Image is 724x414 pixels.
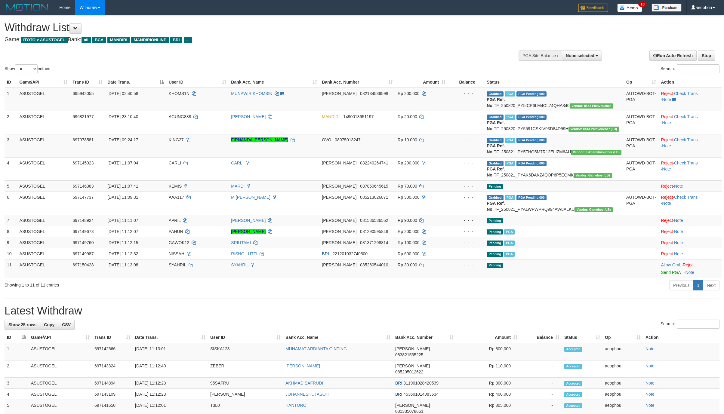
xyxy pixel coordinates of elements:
th: Status: activate to sort column ascending [562,332,602,343]
a: Note [645,346,655,351]
a: Reject [661,184,673,189]
td: ASUSTOGEL [17,134,70,157]
div: - - - [450,194,482,200]
span: Pending [487,252,503,257]
span: [PERSON_NAME] [322,218,356,223]
td: TF_250820_PY5ICP6LM4OL74QHA840 [484,88,624,111]
span: NISSAH [169,251,184,256]
td: aeophou [602,378,643,389]
th: Bank Acc. Number: activate to sort column ascending [393,332,456,343]
th: Amount: activate to sort column ascending [456,332,520,343]
td: Rp 300,000 [456,378,520,389]
span: KHOMS1N [169,91,189,96]
div: - - - [450,183,482,189]
span: MANDIRIONLINE [131,37,169,43]
a: SYAHRIL [231,262,248,267]
td: 8 [5,226,17,237]
span: KING27 [169,137,184,142]
a: Stop [698,51,715,61]
th: Amount: activate to sort column ascending [395,77,448,88]
td: 4 [5,157,17,180]
a: Reject [661,137,673,142]
td: 697142666 [92,343,133,360]
td: 1 [5,343,29,360]
td: 11 [5,259,17,278]
td: TF_250820_PY5591CSKIV93D84D59H [484,111,624,134]
td: SISKA123 [208,343,283,360]
td: · · [658,134,722,157]
td: TF_250821_PYAK6DAKZ4QOP6P5EQMK [484,157,624,180]
td: · [658,226,722,237]
td: · [658,180,722,192]
a: Note [662,143,671,148]
span: Copy 081586536552 to clipboard [360,218,388,223]
span: Marked by aeophou [504,241,515,246]
a: Note [662,97,671,102]
td: ASUSTOGEL [29,343,92,360]
span: PAHUN [169,229,183,234]
span: [PERSON_NAME] [395,363,430,368]
td: - [520,343,562,360]
span: Grabbed [487,161,504,166]
a: Previous [669,280,693,290]
td: · · [658,192,722,215]
td: ASUSTOGEL [29,360,92,378]
span: Accepted [564,364,582,369]
span: Copy 082134539598 to clipboard [360,91,388,96]
input: Search: [677,64,719,73]
td: ASUSTOGEL [17,88,70,111]
span: Marked by aeophou [505,138,515,143]
th: ID: activate to sort column descending [5,332,29,343]
span: Marked by aeophou [505,161,515,166]
a: Note [662,167,671,171]
span: Vendor URL: https://dashboard.q2checkout.com/secure [574,173,612,178]
a: Note [662,120,671,125]
td: · [658,237,722,248]
a: M [PERSON_NAME] [231,195,270,200]
label: Search: [661,64,719,73]
span: Copy 085213026871 to clipboard [360,195,388,200]
div: - - - [450,217,482,223]
b: PGA Ref. No: [487,201,505,212]
span: Grabbed [487,195,504,200]
td: 2 [5,111,17,134]
th: Bank Acc. Name: activate to sort column ascending [283,332,393,343]
span: Copy 081371298814 to clipboard [360,240,388,245]
a: Check Trans [674,91,698,96]
a: Reject [661,229,673,234]
a: MUHAMAT ARDIANTA GINTING [285,346,347,351]
span: Grabbed [487,115,504,120]
span: 696821977 [72,114,94,119]
span: 695942055 [72,91,94,96]
span: Rp 100.000 [398,240,419,245]
span: Rp 30.000 [398,262,417,267]
span: Marked by aeozhia [505,115,515,120]
label: Show entries [5,64,50,73]
label: Search: [661,320,719,329]
span: Grabbed [487,138,504,143]
span: 697145923 [72,161,94,165]
a: Reject [661,161,673,165]
td: · [658,215,722,226]
input: Search: [677,320,719,329]
img: Feedback.jpg [578,4,608,12]
span: Rp 200.000 [398,91,419,96]
th: Op: activate to sort column ascending [624,77,658,88]
a: Note [685,270,694,275]
a: JOHANNESHUTASOIT [285,392,329,397]
div: - - - [450,137,482,143]
td: ASUSTOGEL [17,111,70,134]
span: Copy 221201032740500 to clipboard [332,251,368,256]
span: 697147737 [72,195,94,200]
a: Note [674,218,683,223]
span: [DATE] 23:10:40 [107,114,138,119]
th: Game/API: activate to sort column ascending [17,77,70,88]
td: ASUSTOGEL [17,259,70,278]
th: Trans ID: activate to sort column ascending [92,332,133,343]
a: Note [674,251,683,256]
span: Rp 200.000 [398,161,419,165]
a: [PERSON_NAME] [231,114,266,119]
span: Rp 20.000 [398,114,417,119]
span: [DATE] 11:12:32 [107,251,138,256]
a: Send PGA [661,270,680,275]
